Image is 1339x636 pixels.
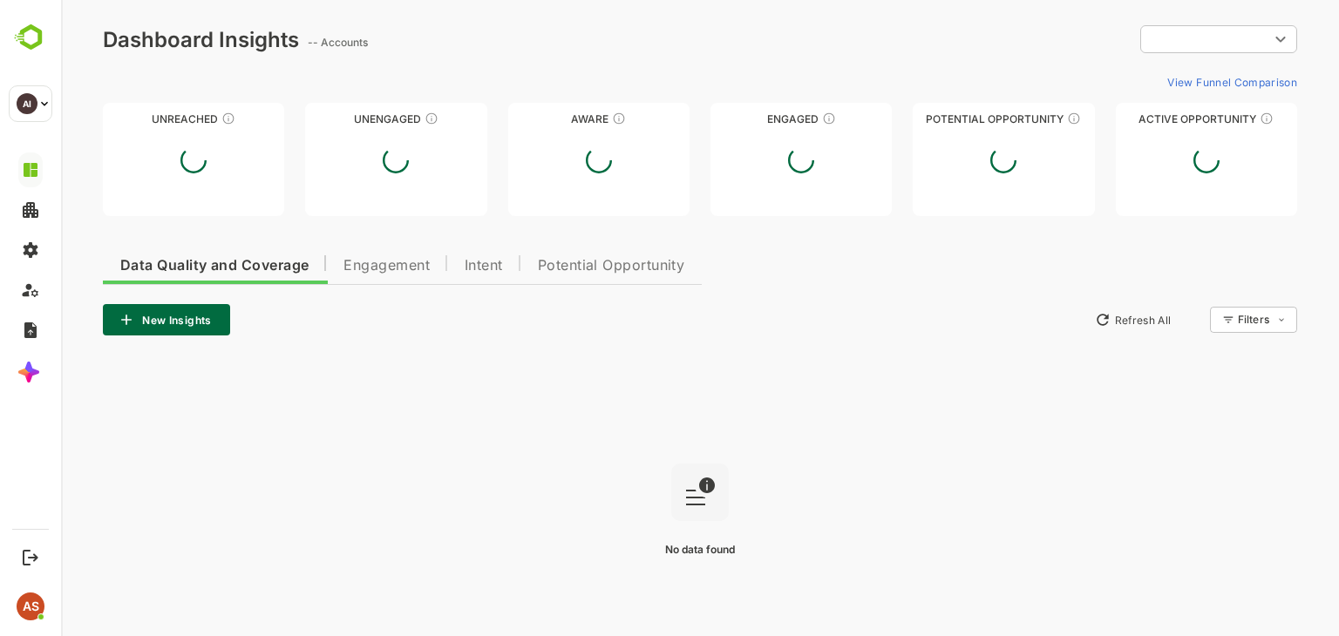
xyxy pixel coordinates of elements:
div: These accounts are MQAs and can be passed on to Inside Sales [1006,112,1020,125]
div: Filters [1177,313,1208,326]
div: Engaged [649,112,831,125]
div: Filters [1175,304,1236,335]
span: Potential Opportunity [477,259,624,273]
button: Logout [18,545,42,569]
div: These accounts have open opportunities which might be at any of the Sales Stages [1199,112,1213,125]
div: Active Opportunity [1055,112,1236,125]
div: These accounts have not shown enough engagement and need nurturing [364,112,377,125]
img: BambooboxLogoMark.f1c84d78b4c51b1a7b5f700c9845e183.svg [9,21,53,54]
span: Data Quality and Coverage [59,259,248,273]
span: No data found [604,543,674,556]
button: New Insights [42,304,169,335]
button: Refresh All [1026,306,1118,334]
div: AI [17,93,37,114]
span: Intent [404,259,442,273]
div: ​ [1079,24,1236,55]
div: Dashboard Insights [42,27,238,52]
div: These accounts have just entered the buying cycle and need further nurturing [551,112,565,125]
div: Unreached [42,112,223,125]
div: These accounts are warm, further nurturing would qualify them to MQAs [761,112,775,125]
div: These accounts have not been engaged with for a defined time period [160,112,174,125]
div: Potential Opportunity [852,112,1033,125]
div: AS [17,592,44,620]
div: Unengaged [244,112,425,125]
button: View Funnel Comparison [1099,68,1236,96]
div: Aware [447,112,629,125]
span: Engagement [282,259,369,273]
ag: -- Accounts [247,36,312,49]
